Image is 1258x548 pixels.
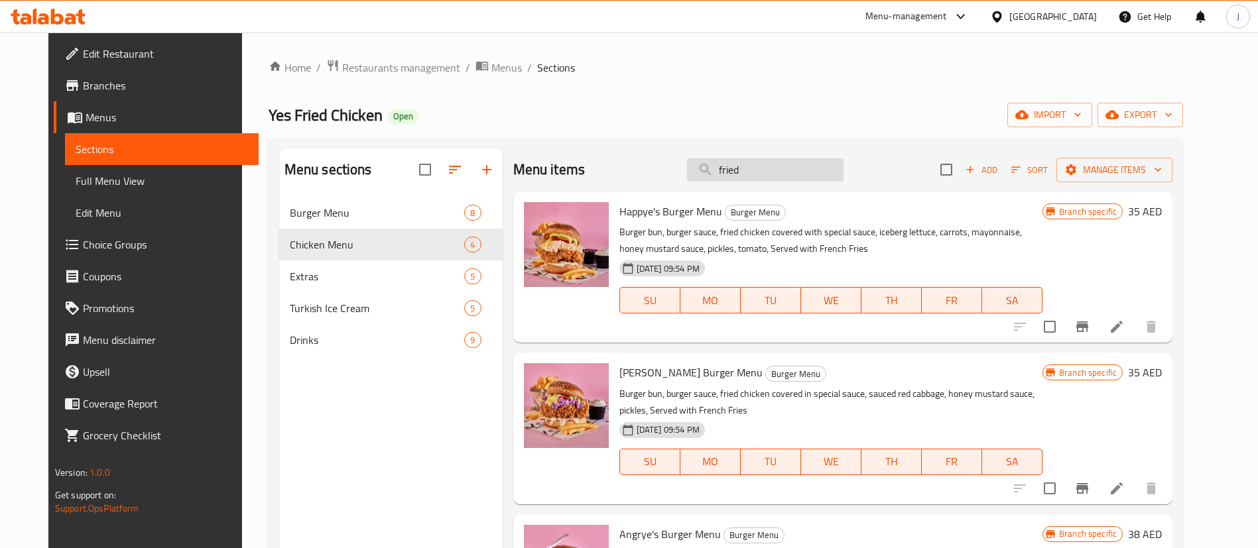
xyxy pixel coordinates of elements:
span: TH [867,291,916,310]
span: Coverage Report [83,396,248,411]
button: Add section [471,154,503,186]
p: Burger bun, burger sauce, fried chicken covered in special sauce, sauced red cabbage, honey musta... [619,386,1042,419]
a: Menus [54,101,259,133]
nav: breadcrumb [269,59,1184,76]
span: Manage items [1067,162,1162,178]
div: Burger Menu8 [279,197,503,229]
span: Grocery Checklist [83,427,248,443]
span: Add [964,162,999,178]
span: Branch specific [1054,527,1122,540]
span: Happye's Burger Menu [619,201,722,221]
a: Promotions [54,292,259,324]
span: Menu disclaimer [83,332,248,348]
h6: 38 AED [1128,525,1162,543]
span: Edit Menu [76,205,248,221]
a: Edit menu item [1109,319,1125,335]
span: 5 [465,270,480,283]
span: Edit Restaurant [83,46,248,62]
span: Burger Menu [724,527,784,543]
span: J [1237,9,1239,24]
div: Open [388,109,418,125]
img: Happye's Burger Menu [524,202,609,287]
span: Drinks [290,332,465,348]
span: 5 [465,302,480,315]
span: Branches [83,78,248,93]
a: Restaurants management [326,59,460,76]
a: Coupons [54,260,259,292]
button: Sort [1008,160,1051,180]
button: Manage items [1056,158,1172,182]
span: TU [746,452,796,471]
span: Chicken Menu [290,237,465,252]
a: Choice Groups [54,229,259,260]
span: SA [987,291,1037,310]
button: delete [1135,472,1167,504]
span: Sort [1011,162,1048,178]
button: WE [801,449,861,475]
span: TH [867,452,916,471]
img: Funnye's Burger Menu [524,363,609,448]
div: Burger Menu [290,205,465,221]
div: Burger Menu [723,527,785,543]
button: MO [680,449,741,475]
button: delete [1135,311,1167,343]
a: Full Menu View [65,165,259,197]
span: Promotions [83,300,248,316]
a: Edit Menu [65,197,259,229]
span: Burger Menu [725,205,785,220]
button: TU [741,287,801,313]
button: import [1007,103,1092,127]
span: 1.0.0 [90,464,110,481]
span: MO [686,291,735,310]
span: Angrye's Burger Menu [619,524,721,544]
li: / [466,60,470,76]
span: SU [625,452,675,471]
span: MO [686,452,735,471]
span: Get support on: [55,486,116,504]
span: SU [625,291,675,310]
button: Branch-specific-item [1066,311,1098,343]
button: SA [982,449,1042,475]
li: / [316,60,321,76]
a: Support.OpsPlatform [55,500,139,517]
span: SA [987,452,1037,471]
button: SU [619,449,680,475]
span: Select section [932,156,960,184]
span: [DATE] 09:54 PM [631,262,705,275]
span: Sections [76,141,248,157]
div: Chicken Menu4 [279,229,503,260]
span: Select all sections [411,156,439,184]
button: SA [982,287,1042,313]
span: Choice Groups [83,237,248,252]
h2: Menu items [513,160,586,180]
button: MO [680,287,741,313]
span: WE [806,291,856,310]
span: Select to update [1036,474,1064,502]
a: Menu disclaimer [54,324,259,356]
span: Branch specific [1054,205,1122,218]
span: export [1108,107,1172,123]
div: Burger Menu [765,366,826,382]
span: Upsell [83,364,248,380]
a: Sections [65,133,259,165]
span: import [1018,107,1082,123]
a: Edit menu item [1109,480,1125,496]
span: TU [746,291,796,310]
span: Menus [491,60,522,76]
div: Turkish Ice Cream5 [279,292,503,324]
span: Sections [537,60,575,76]
span: FR [927,291,977,310]
a: Home [269,60,311,76]
span: Coupons [83,268,248,284]
a: Menus [475,59,522,76]
div: Menu-management [865,9,947,25]
div: Extras5 [279,260,503,292]
li: / [527,60,532,76]
span: Add item [960,160,1003,180]
span: Extras [290,268,465,284]
input: search [687,158,844,182]
span: Yes Fried Chicken [269,100,383,130]
span: FR [927,452,977,471]
span: [DATE] 09:54 PM [631,423,705,436]
a: Upsell [54,356,259,388]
